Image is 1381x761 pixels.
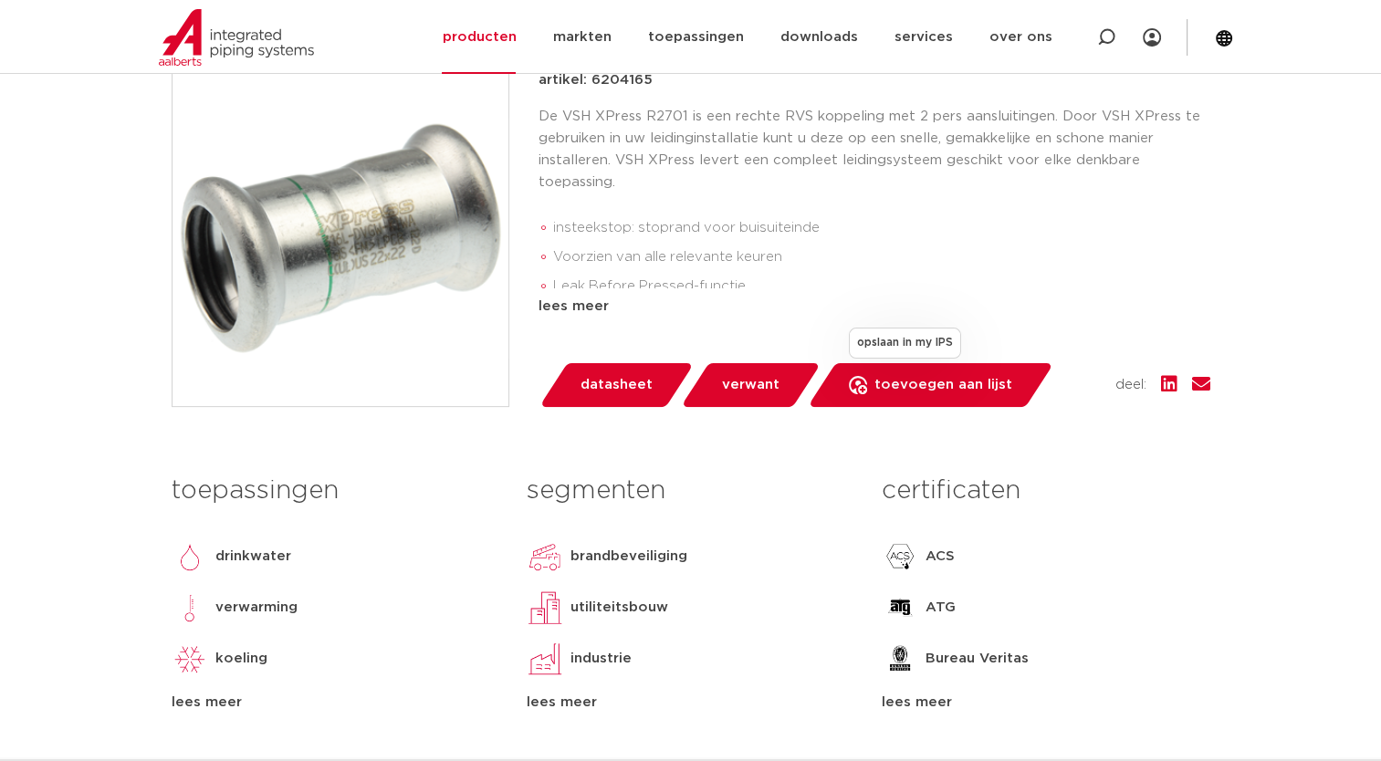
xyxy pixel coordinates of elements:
[215,597,298,619] p: verwarming
[882,473,1209,509] h3: certificaten
[173,70,508,406] img: Product Image for VSH XPress RVS rechte koppeling FF 88,9
[882,641,918,677] img: Bureau Veritas
[215,546,291,568] p: drinkwater
[874,370,1012,400] span: toevoegen aan lijst
[215,648,267,670] p: koeling
[882,538,918,575] img: ACS
[539,363,694,407] a: datasheet
[172,589,208,626] img: verwarming
[882,589,918,626] img: ATG
[882,692,1209,714] div: lees meer
[926,648,1029,670] p: Bureau Veritas
[1115,374,1146,396] span: deel:
[527,473,854,509] h3: segmenten
[527,538,563,575] img: brandbeveiliging
[680,363,821,407] a: verwant
[527,641,563,677] img: industrie
[581,370,653,400] span: datasheet
[172,641,208,677] img: koeling
[926,546,955,568] p: ACS
[172,473,499,509] h3: toepassingen
[570,648,632,670] p: industrie
[527,589,563,626] img: utiliteitsbouw
[570,597,668,619] p: utiliteitsbouw
[722,370,779,400] span: verwant
[539,69,653,91] p: artikel: 6204165
[570,546,687,568] p: brandbeveiliging
[553,243,1210,272] li: Voorzien van alle relevante keuren
[172,692,499,714] div: lees meer
[848,328,960,359] span: opslaan in my IPS
[539,296,1210,318] div: lees meer
[553,214,1210,243] li: insteekstop: stoprand voor buisuiteinde
[553,272,1210,301] li: Leak Before Pressed-functie
[539,106,1210,193] p: De VSH XPress R2701 is een rechte RVS koppeling met 2 pers aansluitingen. Door VSH XPress te gebr...
[527,692,854,714] div: lees meer
[926,597,956,619] p: ATG
[172,538,208,575] img: drinkwater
